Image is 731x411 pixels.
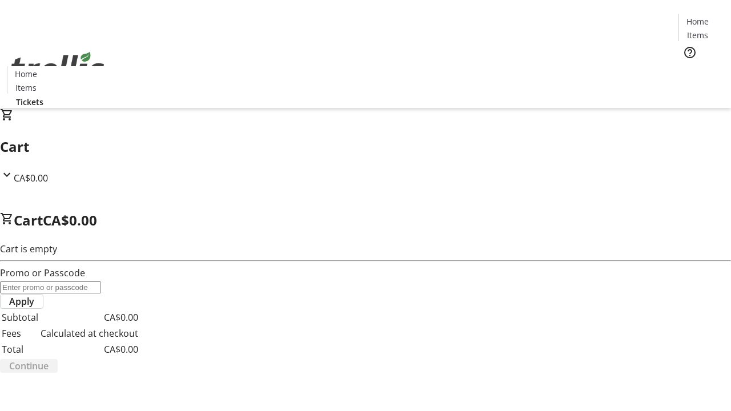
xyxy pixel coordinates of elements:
[1,326,39,341] td: Fees
[15,68,37,80] span: Home
[43,211,97,229] span: CA$0.00
[678,41,701,64] button: Help
[687,29,708,41] span: Items
[7,96,53,108] a: Tickets
[1,310,39,325] td: Subtotal
[40,326,139,341] td: Calculated at checkout
[40,342,139,357] td: CA$0.00
[9,295,34,308] span: Apply
[679,29,716,41] a: Items
[7,39,109,96] img: Orient E2E Organization mbGOeGc8dg's Logo
[15,82,37,94] span: Items
[1,342,39,357] td: Total
[686,15,709,27] span: Home
[679,15,716,27] a: Home
[7,68,44,80] a: Home
[16,96,43,108] span: Tickets
[7,82,44,94] a: Items
[688,66,715,78] span: Tickets
[14,172,48,184] span: CA$0.00
[678,66,724,78] a: Tickets
[40,310,139,325] td: CA$0.00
